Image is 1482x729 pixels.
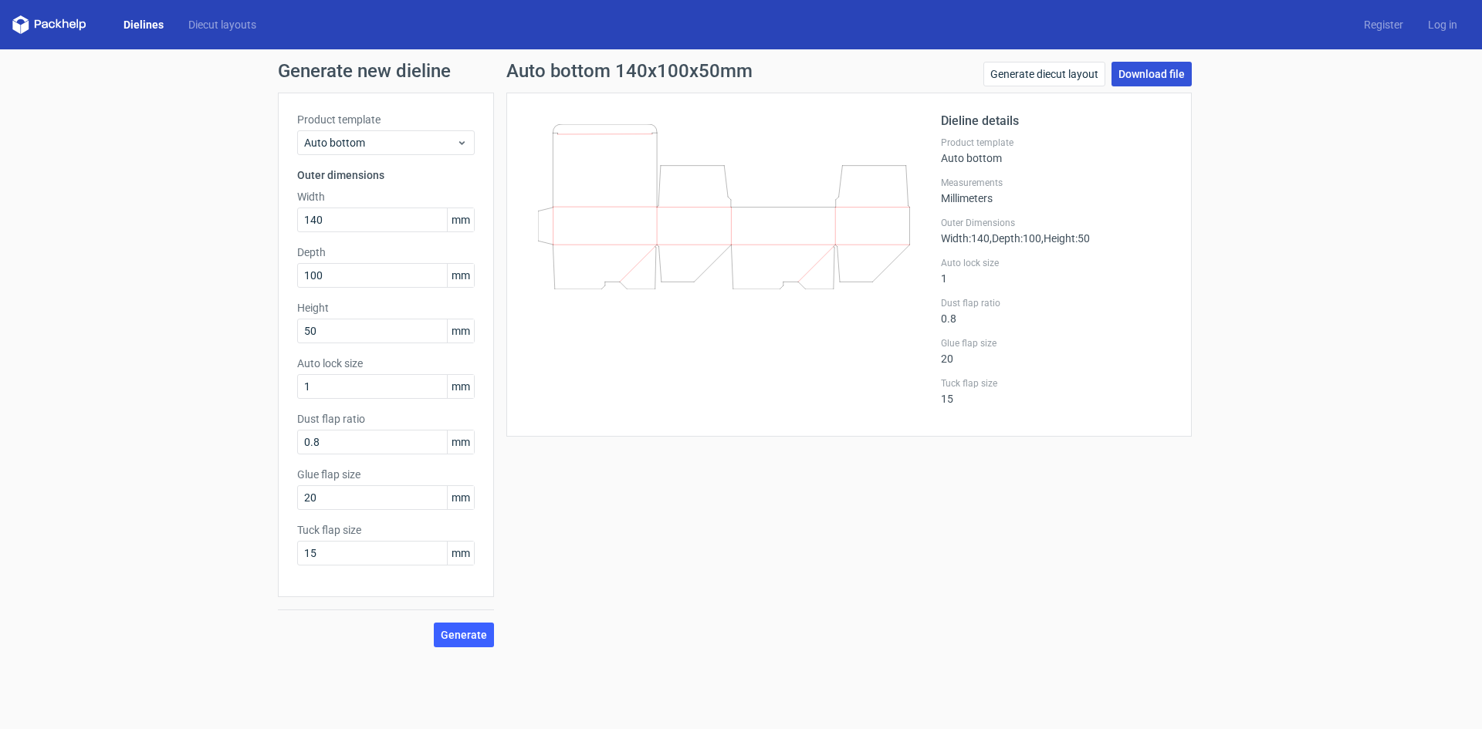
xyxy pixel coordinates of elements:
h1: Auto bottom 140x100x50mm [506,62,753,80]
span: , Depth : 100 [990,232,1041,245]
div: 15 [941,377,1172,405]
span: mm [447,486,474,509]
a: Download file [1111,62,1192,86]
label: Tuck flap size [941,377,1172,390]
label: Measurements [941,177,1172,189]
label: Product template [297,112,475,127]
span: Width : 140 [941,232,990,245]
div: Auto bottom [941,137,1172,164]
label: Auto lock size [297,356,475,371]
label: Tuck flap size [297,522,475,538]
div: 20 [941,337,1172,365]
span: mm [447,264,474,287]
h3: Outer dimensions [297,167,475,183]
label: Auto lock size [941,257,1172,269]
span: Generate [441,629,487,640]
div: 1 [941,257,1172,285]
div: 0.8 [941,297,1172,325]
label: Glue flap size [941,337,1172,349]
label: Outer Dimensions [941,217,1172,229]
div: Millimeters [941,177,1172,204]
a: Diecut layouts [176,17,269,32]
span: Auto bottom [304,135,456,150]
span: , Height : 50 [1041,232,1090,245]
label: Dust flap ratio [941,297,1172,309]
label: Width [297,189,475,204]
span: mm [447,319,474,343]
label: Dust flap ratio [297,411,475,427]
h2: Dieline details [941,112,1172,130]
h1: Generate new dieline [278,62,1204,80]
span: mm [447,375,474,398]
label: Glue flap size [297,467,475,482]
span: mm [447,208,474,231]
a: Generate diecut layout [983,62,1105,86]
a: Register [1352,17,1416,32]
span: mm [447,542,474,565]
button: Generate [434,623,494,647]
span: mm [447,430,474,454]
label: Depth [297,245,475,260]
label: Product template [941,137,1172,149]
label: Height [297,300,475,316]
a: Log in [1416,17,1470,32]
a: Dielines [111,17,176,32]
